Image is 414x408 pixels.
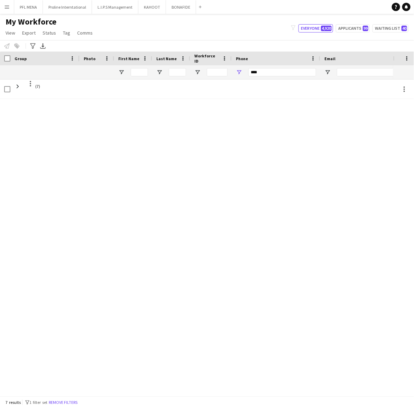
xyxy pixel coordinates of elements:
span: Email [324,56,335,61]
button: Waiting list40 [372,24,408,33]
a: Export [19,28,38,37]
button: Open Filter Menu [236,69,242,75]
a: Tag [60,28,73,37]
button: Open Filter Menu [118,69,125,75]
span: My Workforce [6,17,56,27]
button: Open Filter Menu [194,69,201,75]
span: Photo [84,56,95,61]
input: First Name Filter Input [131,68,148,76]
span: Status [43,30,56,36]
input: Last Name Filter Input [169,68,186,76]
button: PFL MENA [14,0,43,14]
span: Phone [236,56,248,61]
span: First Name [118,56,139,61]
input: Phone Filter Input [248,68,316,76]
a: Status [40,28,59,37]
span: Last Name [156,56,177,61]
a: Comms [74,28,95,37]
span: Export [22,30,36,36]
span: (7) [35,80,40,93]
span: View [6,30,15,36]
button: Remove filters [47,399,79,406]
button: Applicants99 [336,24,370,33]
button: Everyone4,920 [298,24,333,33]
app-action-btn: Export XLSX [39,42,47,50]
button: Open Filter Menu [324,69,331,75]
input: Workforce ID Filter Input [207,68,228,76]
span: 40 [402,26,407,31]
span: 1 filter set [29,400,47,405]
span: Comms [77,30,93,36]
button: Proline Interntational [43,0,92,14]
span: 4,920 [321,26,332,31]
span: Tag [63,30,70,36]
button: L.I.P.S Management [92,0,138,14]
button: Open Filter Menu [156,69,163,75]
a: View [3,28,18,37]
button: BONAFIDE [166,0,196,14]
span: 99 [363,26,368,31]
span: Group [15,56,27,61]
app-action-btn: Advanced filters [29,42,37,50]
button: KAHOOT [138,0,166,14]
span: Workforce ID [194,53,219,64]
